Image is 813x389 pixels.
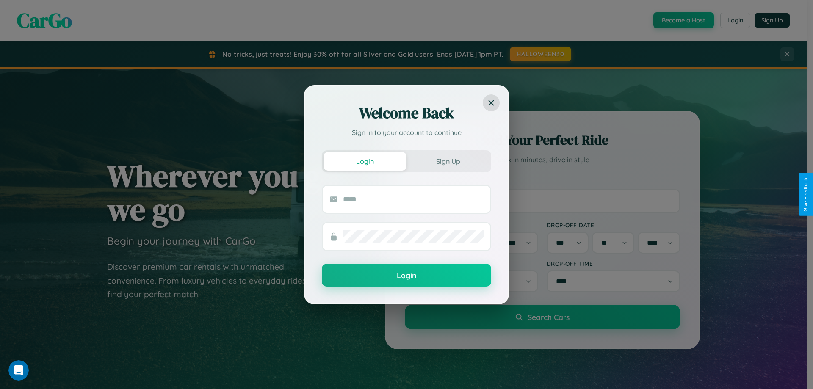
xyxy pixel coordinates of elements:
[406,152,489,171] button: Sign Up
[8,360,29,381] iframe: Intercom live chat
[322,103,491,123] h2: Welcome Back
[322,127,491,138] p: Sign in to your account to continue
[324,152,406,171] button: Login
[322,264,491,287] button: Login
[803,177,809,212] div: Give Feedback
